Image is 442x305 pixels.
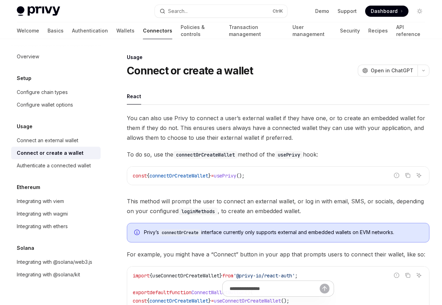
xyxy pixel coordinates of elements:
button: Ask AI [414,171,423,180]
span: } [208,173,211,179]
div: Integrating with @solana/web3.js [17,258,92,266]
span: This method will prompt the user to connect an external wallet, or log in with email, SMS, or soc... [127,196,429,216]
h5: Ethereum [17,183,40,191]
a: Support [338,8,357,15]
div: Usage [127,54,429,61]
span: const [133,173,147,179]
h5: Setup [17,74,31,82]
span: You can also use Privy to connect a user’s external wallet if they have one, or to create an embe... [127,113,429,143]
div: React [127,88,141,104]
span: usePrivy [214,173,236,179]
a: Demo [315,8,329,15]
span: { [150,273,152,279]
a: Security [340,22,360,39]
button: Open in ChatGPT [358,65,418,77]
button: Copy the contents from the code block [403,271,412,280]
span: } [219,273,222,279]
div: Configure wallet options [17,101,73,109]
a: Connect an external wallet [11,134,101,147]
input: Ask a question... [230,281,320,296]
a: Recipes [368,22,388,39]
a: Integrating with ethers [11,220,101,233]
a: Integrating with wagmi [11,208,101,220]
span: Ctrl K [273,8,283,14]
a: Configure wallet options [11,99,101,111]
code: connectOrCreate [159,229,201,236]
a: Integrating with @solana/kit [11,268,101,281]
h5: Solana [17,244,34,252]
a: Policies & controls [181,22,220,39]
span: For example, you might have a “Connect” button in your app that prompts users to connect their wa... [127,249,429,259]
button: Toggle dark mode [414,6,425,17]
a: Integrating with viem [11,195,101,208]
button: Report incorrect code [392,271,401,280]
span: = [211,173,214,179]
a: Authenticate a connected wallet [11,159,101,172]
h5: Usage [17,122,32,131]
span: connectOrCreateWallet [150,173,208,179]
button: Ask AI [414,271,423,280]
div: Integrating with wagmi [17,210,68,218]
button: Open search [155,5,287,17]
code: connectOrCreateWallet [173,151,238,159]
div: Configure chain types [17,88,68,96]
code: usePrivy [275,151,303,159]
a: API reference [396,22,425,39]
button: Copy the contents from the code block [403,171,412,180]
a: Basics [48,22,64,39]
button: Send message [320,284,329,293]
a: Configure chain types [11,86,101,99]
span: '@privy-io/react-auth' [233,273,295,279]
h1: Connect or create a wallet [127,64,253,77]
a: Wallets [116,22,135,39]
div: Integrating with @solana/kit [17,270,80,279]
div: Search... [168,7,188,15]
a: User management [292,22,332,39]
a: Authentication [72,22,108,39]
a: Transaction management [229,22,284,39]
div: Integrating with ethers [17,222,68,231]
div: Integrating with viem [17,197,64,205]
a: Integrating with @solana/web3.js [11,256,101,268]
div: Overview [17,52,39,61]
span: Dashboard [371,8,398,15]
span: To do so, use the method of the hook: [127,150,429,159]
span: import [133,273,150,279]
span: { [147,173,150,179]
code: loginMethods [179,208,218,215]
span: ; [295,273,298,279]
div: Connect or create a wallet [17,149,84,157]
span: Open in ChatGPT [371,67,413,74]
span: Privy’s interface currently only supports external and embedded wallets on EVM networks. [144,229,422,236]
div: Connect an external wallet [17,136,78,145]
a: Connect or create a wallet [11,147,101,159]
a: Welcome [17,22,39,39]
svg: Info [134,230,141,237]
span: from [222,273,233,279]
span: (); [236,173,245,179]
a: Overview [11,50,101,63]
a: Connectors [143,22,172,39]
div: Authenticate a connected wallet [17,161,91,170]
span: useConnectOrCreateWallet [152,273,219,279]
button: Report incorrect code [392,171,401,180]
a: Dashboard [365,6,408,17]
img: light logo [17,6,60,16]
